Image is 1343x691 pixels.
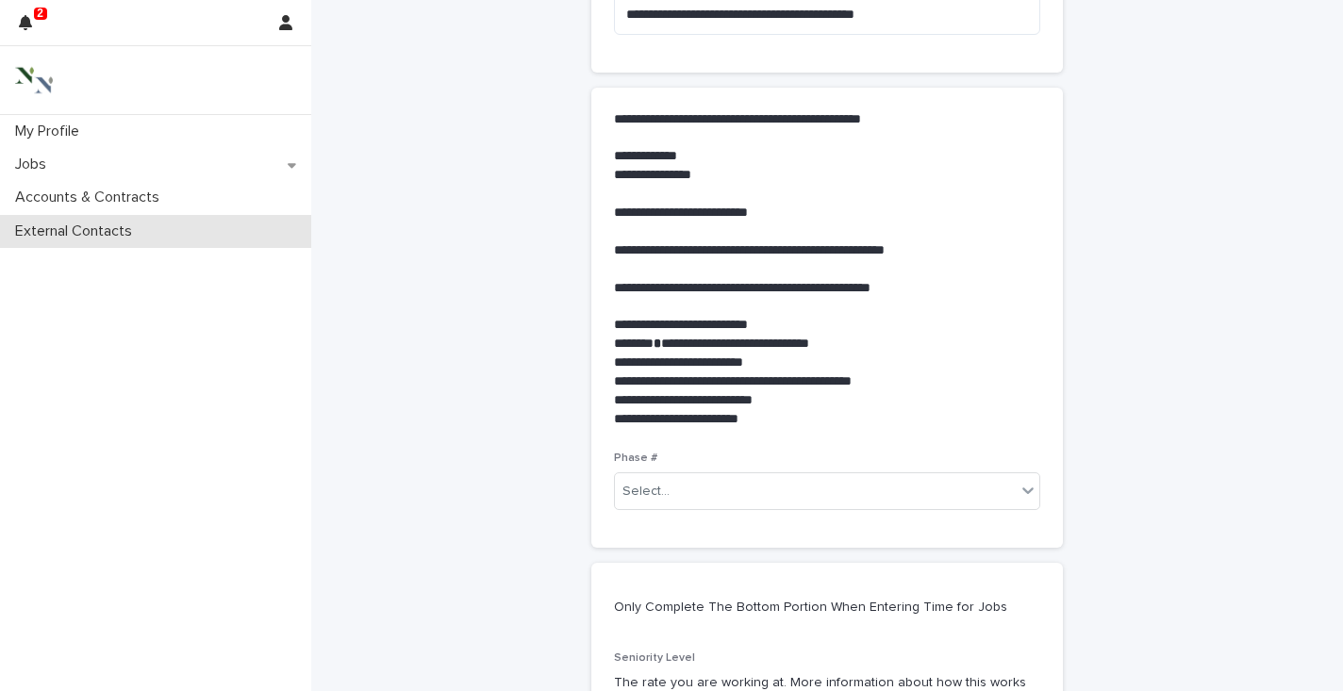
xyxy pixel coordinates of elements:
[8,222,147,240] p: External Contacts
[8,189,174,206] p: Accounts & Contracts
[614,652,695,664] span: Seniority Level
[15,61,53,99] img: 3bAFpBnQQY6ys9Fa9hsD
[19,11,43,45] div: 2
[8,156,61,173] p: Jobs
[622,482,670,502] div: Select...
[37,7,43,20] p: 2
[614,599,1033,616] p: Only Complete The Bottom Portion When Entering Time for Jobs
[614,452,657,464] span: Phase #
[8,123,94,140] p: My Profile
